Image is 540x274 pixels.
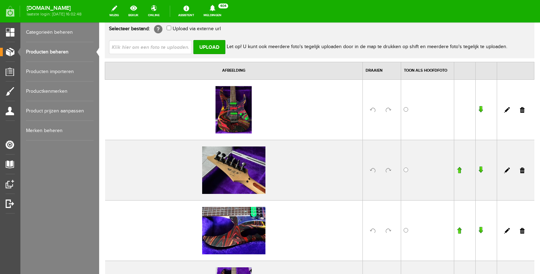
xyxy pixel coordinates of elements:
[26,81,94,101] a: Productkenmerken
[26,121,94,141] a: Merken beheren
[10,4,51,9] strong: Selecteer bestand:
[174,4,198,19] a: Assistent
[128,22,408,27] span: Let op! U kunt ook meerdere foto's tegelijk uploaden door in de map te drukken op shift en meerde...
[103,124,166,171] img: whatsapp-image-2025-09-18-at-12.08.05.jpeg
[26,22,94,42] a: Categorieën beheren
[421,205,425,211] a: Verwijderen
[103,184,166,232] img: whatsapp-image-2025-09-16-at-16.24.57-3-.jpeg
[405,145,411,151] a: Bewerken
[105,4,123,19] a: wijzig
[116,64,153,111] img: whatsapp-image-2025-09-18-at-12.08.04.jpeg
[144,4,164,19] a: online
[27,12,82,16] span: laatste login: [DATE] 16:02:48
[421,85,425,90] a: Verwijderen
[199,4,226,19] a: Meldingen404
[55,2,63,11] span: [?]
[421,145,425,151] a: Verwijderen
[73,3,122,10] label: Upload via externe url
[218,4,228,8] span: 404
[124,4,143,19] a: bekijk
[26,62,94,81] a: Producten importeren
[302,40,355,57] th: Toon als hoofdfoto
[26,101,94,121] a: Product prijzen aanpassen
[405,205,411,211] a: Bewerken
[405,85,411,90] a: Bewerken
[263,40,302,57] th: Draaien
[27,6,82,10] strong: [DOMAIN_NAME]
[26,42,94,62] a: Producten beheren
[6,40,264,57] th: Afbeelding
[94,18,126,32] input: Upload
